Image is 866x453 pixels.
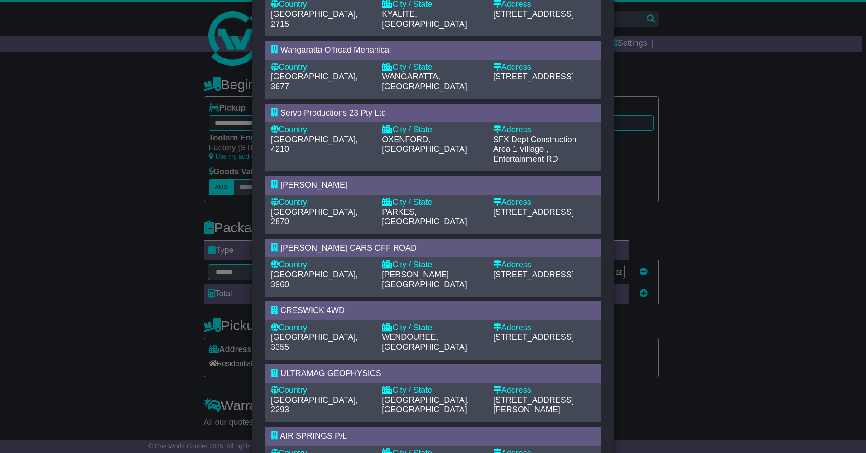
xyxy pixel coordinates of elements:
[280,431,347,440] span: AIR SPRINGS P/L
[493,63,595,72] div: Address
[382,198,484,207] div: City / State
[280,369,381,378] span: ULTRAMAG GEOPHYSICS
[493,333,574,342] span: [STREET_ADDRESS]
[382,63,484,72] div: City / State
[493,145,558,164] span: Village , Entertainment RD
[493,135,577,154] span: SFX Dept Construction Area 1
[382,333,467,352] span: WENDOUREE, [GEOGRAPHIC_DATA]
[382,260,484,270] div: City / State
[382,125,484,135] div: City / State
[271,386,373,395] div: Country
[271,10,358,29] span: [GEOGRAPHIC_DATA], 2715
[280,306,345,315] span: CRESWICK 4WD
[382,10,467,29] span: KYALITE, [GEOGRAPHIC_DATA]
[382,135,467,154] span: OXENFORD, [GEOGRAPHIC_DATA]
[271,323,373,333] div: Country
[271,270,358,289] span: [GEOGRAPHIC_DATA], 3960
[493,270,574,279] span: [STREET_ADDRESS]
[271,72,358,91] span: [GEOGRAPHIC_DATA], 3677
[280,108,386,117] span: Servo Productions 23 Pty Ltd
[493,260,595,270] div: Address
[493,72,574,81] span: [STREET_ADDRESS]
[271,63,373,72] div: Country
[271,395,358,414] span: [GEOGRAPHIC_DATA], 2293
[493,395,574,414] span: [STREET_ADDRESS][PERSON_NAME]
[493,10,574,19] span: [STREET_ADDRESS]
[280,180,347,189] span: [PERSON_NAME]
[280,45,391,54] span: Wangaratta Offroad Mehanical
[382,323,484,333] div: City / State
[280,243,417,252] span: [PERSON_NAME] CARS OFF ROAD
[271,333,358,352] span: [GEOGRAPHIC_DATA], 3355
[382,395,469,414] span: [GEOGRAPHIC_DATA], [GEOGRAPHIC_DATA]
[271,260,373,270] div: Country
[271,198,373,207] div: Country
[382,270,467,289] span: [PERSON_NAME][GEOGRAPHIC_DATA]
[493,323,595,333] div: Address
[271,125,373,135] div: Country
[382,207,467,226] span: PARKES, [GEOGRAPHIC_DATA]
[271,207,358,226] span: [GEOGRAPHIC_DATA], 2870
[493,198,595,207] div: Address
[493,386,595,395] div: Address
[382,72,467,91] span: WANGARATTA, [GEOGRAPHIC_DATA]
[271,135,358,154] span: [GEOGRAPHIC_DATA], 4210
[382,386,484,395] div: City / State
[493,207,574,217] span: [STREET_ADDRESS]
[493,125,595,135] div: Address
